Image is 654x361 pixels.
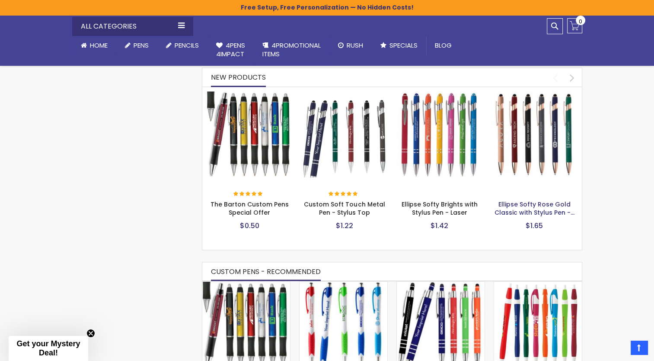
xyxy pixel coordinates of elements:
[202,281,290,289] a: The Barton Custom Pens Special Offer
[211,200,289,217] a: The Barton Custom Pens Special Offer
[211,267,321,277] span: CUSTOM PENS - RECOMMENDED
[336,221,353,231] span: $1.22
[401,200,477,217] a: Ellipse Softy Brights with Stylus Pen - Laser
[548,70,563,85] div: prev
[329,36,372,55] a: Rush
[240,221,259,231] span: $0.50
[491,91,577,98] a: Ellipse Softy Rose Gold Classic with Stylus Pen - Silver Laser
[494,281,582,289] a: Dart Color slim Pens
[9,336,88,361] div: Get your Mystery Deal!Close teaser
[216,41,245,58] span: 4Pens 4impact
[301,91,388,178] img: Custom Soft Touch Metal Pen - Stylus Top
[372,36,426,55] a: Specials
[157,36,207,55] a: Pencils
[526,221,543,231] span: $1.65
[565,70,580,85] div: next
[431,221,448,231] span: $1.42
[116,36,157,55] a: Pens
[175,41,199,50] span: Pencils
[207,91,293,98] a: The Barton Custom Pens Special Offer
[72,17,193,36] div: All Categories
[262,41,321,58] span: 4PROMOTIONAL ITEMS
[134,41,149,50] span: Pens
[72,36,116,55] a: Home
[396,91,483,98] a: Ellipse Softy Brights with Stylus Pen - Laser
[397,281,485,289] a: Celeste Soft Touch Metal Pens With Stylus - Special Offer
[494,200,574,217] a: Ellipse Softy Rose Gold Classic with Stylus Pen -…
[304,200,385,217] a: Custom Soft Touch Metal Pen - Stylus Top
[16,339,80,357] span: Get your Mystery Deal!
[233,191,264,197] div: 100%
[389,41,418,50] span: Specials
[329,191,359,197] div: 100%
[396,91,483,178] img: Ellipse Softy Brights with Stylus Pen - Laser
[90,41,108,50] span: Home
[426,36,460,55] a: Blog
[207,91,293,178] img: The Barton Custom Pens Special Offer
[347,41,363,50] span: Rush
[567,18,582,33] a: 0
[301,91,388,98] a: Custom Soft Touch Metal Pen - Stylus Top
[491,91,577,178] img: Ellipse Softy Rose Gold Classic with Stylus Pen - Silver Laser
[435,41,452,50] span: Blog
[254,36,329,64] a: 4PROMOTIONALITEMS
[207,36,254,64] a: 4Pens4impact
[86,329,95,338] button: Close teaser
[211,72,266,82] span: New Products
[300,281,387,289] a: Avenir® Custom Soft Grip Advertising Pens
[579,17,582,26] span: 0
